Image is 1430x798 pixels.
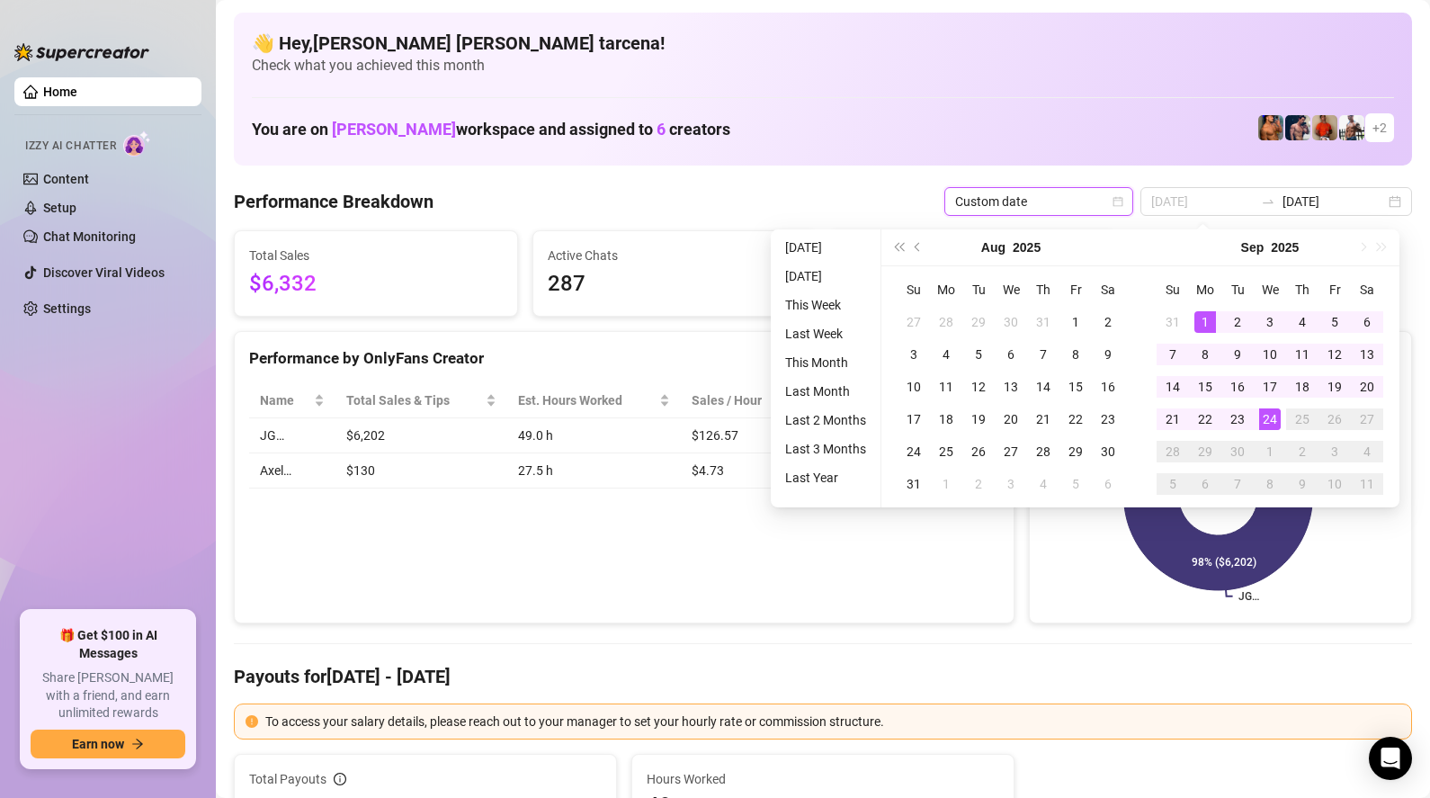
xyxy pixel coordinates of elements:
[518,390,655,410] div: Est. Hours Worked
[252,120,730,139] h1: You are on workspace and assigned to creators
[31,669,185,722] span: Share [PERSON_NAME] with a friend, and earn unlimited rewards
[935,311,957,333] div: 28
[1372,118,1387,138] span: + 2
[778,265,873,287] li: [DATE]
[962,273,995,306] th: Tu
[1238,590,1259,603] text: JG…
[1312,115,1337,140] img: Justin
[903,441,925,462] div: 24
[1351,371,1383,403] td: 2025-09-20
[31,730,185,758] button: Earn nowarrow-right
[1254,306,1286,338] td: 2025-09-03
[1285,115,1310,140] img: Axel
[1291,408,1313,430] div: 25
[778,381,873,402] li: Last Month
[778,323,873,345] li: Last Week
[1221,306,1254,338] td: 2025-09-02
[1271,229,1299,265] button: Choose a year
[1065,376,1086,398] div: 15
[1227,311,1248,333] div: 2
[1092,371,1124,403] td: 2025-08-16
[962,468,995,500] td: 2025-09-02
[968,376,989,398] div: 12
[898,306,930,338] td: 2025-07-27
[930,306,962,338] td: 2025-07-28
[1318,371,1351,403] td: 2025-09-19
[1189,371,1221,403] td: 2025-09-15
[903,408,925,430] div: 17
[1097,441,1119,462] div: 30
[1189,435,1221,468] td: 2025-09-29
[1032,408,1054,430] div: 21
[43,301,91,316] a: Settings
[1254,403,1286,435] td: 2025-09-24
[962,435,995,468] td: 2025-08-26
[1356,311,1378,333] div: 6
[1291,441,1313,462] div: 2
[1097,376,1119,398] div: 16
[260,390,310,410] span: Name
[930,403,962,435] td: 2025-08-18
[962,306,995,338] td: 2025-07-29
[43,201,76,215] a: Setup
[889,229,908,265] button: Last year (Control + left)
[1259,311,1281,333] div: 3
[72,737,124,751] span: Earn now
[1286,371,1318,403] td: 2025-09-18
[1027,403,1059,435] td: 2025-08-21
[1194,473,1216,495] div: 6
[1324,311,1345,333] div: 5
[1097,408,1119,430] div: 23
[1162,408,1184,430] div: 21
[930,371,962,403] td: 2025-08-11
[1324,408,1345,430] div: 26
[898,468,930,500] td: 2025-08-31
[1351,403,1383,435] td: 2025-09-27
[903,311,925,333] div: 27
[249,246,503,265] span: Total Sales
[962,403,995,435] td: 2025-08-19
[1065,311,1086,333] div: 1
[1059,371,1092,403] td: 2025-08-15
[1027,371,1059,403] td: 2025-08-14
[1189,403,1221,435] td: 2025-09-22
[930,468,962,500] td: 2025-09-01
[995,306,1027,338] td: 2025-07-30
[1000,441,1022,462] div: 27
[1254,273,1286,306] th: We
[1369,737,1412,780] div: Open Intercom Messenger
[1356,441,1378,462] div: 4
[1189,338,1221,371] td: 2025-09-08
[1059,306,1092,338] td: 2025-08-01
[1092,403,1124,435] td: 2025-08-23
[1065,473,1086,495] div: 5
[1259,441,1281,462] div: 1
[1356,408,1378,430] div: 27
[1324,376,1345,398] div: 19
[898,403,930,435] td: 2025-08-17
[1286,338,1318,371] td: 2025-09-11
[507,453,680,489] td: 27.5 h
[1283,192,1385,211] input: End date
[14,43,149,61] img: logo-BBDzfeDw.svg
[1318,468,1351,500] td: 2025-10-10
[778,352,873,373] li: This Month
[935,473,957,495] div: 1
[1254,468,1286,500] td: 2025-10-08
[930,435,962,468] td: 2025-08-25
[1157,371,1189,403] td: 2025-09-14
[1157,338,1189,371] td: 2025-09-07
[1261,194,1275,209] span: to
[249,346,999,371] div: Performance by OnlyFans Creator
[995,403,1027,435] td: 2025-08-20
[265,712,1400,731] div: To access your salary details, please reach out to your manager to set your hourly rate or commis...
[1227,441,1248,462] div: 30
[903,344,925,365] div: 3
[1097,344,1119,365] div: 9
[1356,344,1378,365] div: 13
[898,435,930,468] td: 2025-08-24
[1258,115,1283,140] img: JG
[1254,338,1286,371] td: 2025-09-10
[1194,408,1216,430] div: 22
[1162,311,1184,333] div: 31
